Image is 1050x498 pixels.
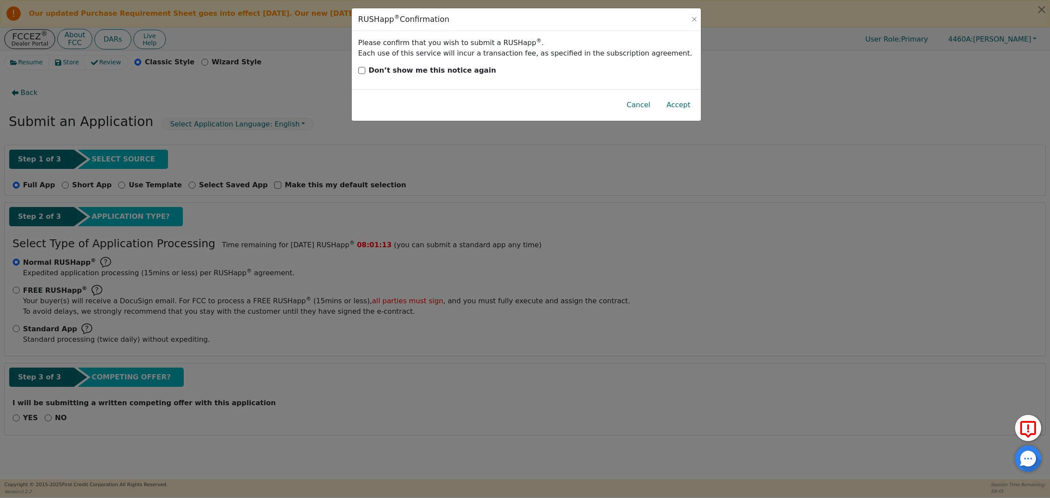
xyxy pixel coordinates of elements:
button: Cancel [619,95,657,115]
div: Please confirm that you wish to submit a RUSHapp . Each use of this service will incur a transact... [358,38,694,59]
sup: ® [394,14,400,20]
button: Report Error to FCC [1015,415,1041,441]
p: Don’t show me this notice again [369,65,496,76]
button: Close [690,15,699,24]
sup: ® [536,38,542,44]
button: Accept [659,95,697,115]
div: RUSHapp Confirmation [358,15,450,24]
